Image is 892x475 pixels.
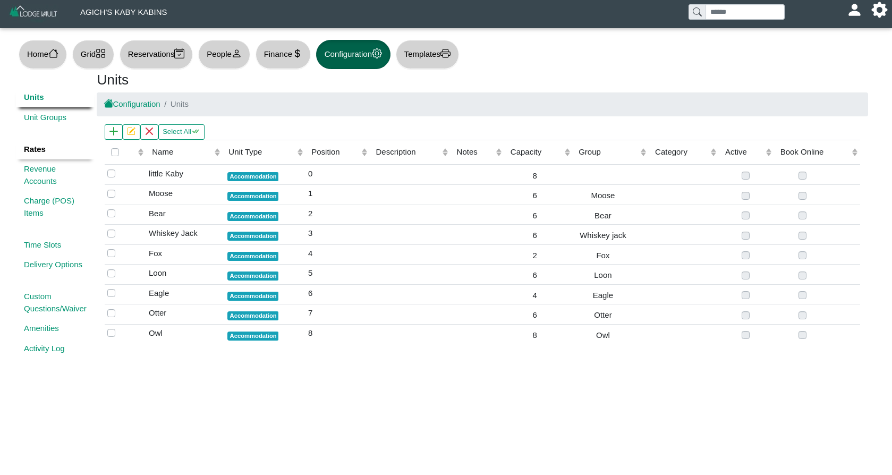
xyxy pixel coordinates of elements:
button: Select Allcheck all [158,124,205,140]
td: Bear [146,205,223,225]
svg: check all [191,127,200,135]
svg: printer [440,48,451,58]
div: 6 [507,307,560,321]
button: plus [105,124,122,140]
button: Reservationscalendar2 check [120,40,193,69]
td: Owl [146,324,223,344]
div: Description [376,146,440,158]
svg: grid [96,48,106,58]
span: Accommodation [230,253,277,259]
svg: currency dollar [292,48,302,58]
button: Financecurrency dollar [256,40,311,69]
svg: person fill [851,6,859,14]
div: Fox [575,248,628,262]
span: Accommodation [230,273,277,279]
div: Group [579,146,638,158]
img: Z [9,4,59,23]
td: little Kaby [146,165,223,185]
div: Unit Type [228,146,294,158]
div: 6 [507,188,560,202]
td: Eagle [146,284,223,304]
a: Activity Log [16,338,95,359]
div: Book Online [780,146,849,158]
span: Accommodation [230,173,277,180]
h3: Units [97,72,868,89]
a: Unit Groups [16,107,95,128]
button: Homehouse [19,40,67,69]
div: Notes [457,146,494,158]
div: 8 [507,327,560,342]
a: house fillConfiguration [105,99,160,108]
div: Owl [575,327,628,342]
span: Accommodation [230,293,277,299]
td: 7 [305,304,370,325]
td: 5 [305,265,370,285]
svg: gear [372,48,382,58]
div: 2 [507,248,560,262]
button: Configurationgear [316,40,390,69]
a: Delivery Options [16,255,95,275]
span: Accommodation [230,312,277,319]
td: 6 [305,284,370,304]
svg: plus [109,127,118,135]
div: Name [152,146,211,158]
button: Gridgrid [72,40,114,69]
td: 0 [305,165,370,185]
div: Bear [575,208,628,222]
td: Fox [146,244,223,265]
button: pencil square [123,124,140,140]
td: Whiskey Jack [146,225,223,245]
td: 3 [305,225,370,245]
div: Active [725,146,763,158]
button: Peopleperson [198,40,250,69]
td: Otter [146,304,223,325]
a: Rates [16,139,95,159]
div: Moose [575,188,628,202]
div: Position [311,146,359,158]
a: Charge (POS) Items [16,191,95,223]
div: Loon [575,267,628,282]
span: Accommodation [230,233,277,239]
span: Units [171,99,189,108]
svg: gear fill [876,6,883,14]
svg: x [145,127,154,135]
div: Otter [575,307,628,321]
td: Loon [146,265,223,285]
td: 8 [305,324,370,344]
div: 6 [507,267,560,282]
div: Whiskey jack [575,227,628,242]
svg: search [693,7,701,16]
div: 4 [507,287,560,302]
div: 6 [507,227,560,242]
span: Accommodation [230,213,277,219]
svg: pencil square [127,127,135,135]
div: Eagle [575,287,628,302]
a: Custom Questions/Waiver [16,287,95,319]
span: Accommodation [230,333,277,339]
a: Time Slots [16,235,95,255]
svg: house [48,48,58,58]
a: Units [16,88,95,108]
div: 8 [507,168,560,182]
div: Capacity [511,146,562,158]
span: Accommodation [230,193,277,199]
a: Revenue Accounts [16,159,95,191]
td: Moose [146,185,223,205]
svg: calendar2 check [174,48,184,58]
td: 1 [305,185,370,205]
div: Category [655,146,708,158]
div: 6 [507,208,560,222]
button: Templatesprinter [396,40,459,69]
button: x [140,124,158,140]
td: 2 [305,205,370,225]
td: 4 [305,244,370,265]
svg: house fill [105,100,113,108]
a: Amenities [16,319,95,339]
svg: person [232,48,242,58]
